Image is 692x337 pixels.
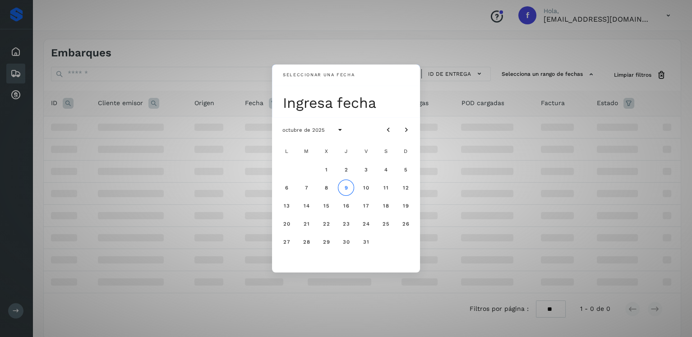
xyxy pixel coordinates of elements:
[382,203,389,209] span: 18
[282,239,290,245] span: 27
[362,203,369,209] span: 17
[318,162,334,178] button: miércoles, 1 de octubre de 2025
[342,239,350,245] span: 30
[303,203,309,209] span: 14
[283,203,290,209] span: 13
[403,166,407,173] span: 5
[297,143,315,161] div: M
[342,203,349,209] span: 16
[337,143,355,161] div: J
[358,198,374,214] button: viernes, 17 de octubre de 2025
[277,143,295,161] div: L
[324,166,328,173] span: 1
[358,234,374,250] button: viernes, 31 de octubre de 2025
[322,239,330,245] span: 29
[362,221,369,227] span: 24
[332,122,348,138] button: Seleccionar año
[298,180,314,196] button: martes, 7 de octubre de 2025
[344,166,348,173] span: 2
[282,127,325,133] span: octubre de 2025
[298,198,314,214] button: martes, 14 de octubre de 2025
[318,198,334,214] button: miércoles, 15 de octubre de 2025
[364,166,368,173] span: 3
[358,180,374,196] button: viernes, 10 de octubre de 2025
[318,180,334,196] button: miércoles, 8 de octubre de 2025
[322,221,330,227] span: 22
[397,180,414,196] button: domingo, 12 de octubre de 2025
[358,216,374,232] button: viernes, 24 de octubre de 2025
[401,221,409,227] span: 26
[362,239,369,245] span: 31
[402,203,409,209] span: 19
[278,216,295,232] button: lunes, 20 de octubre de 2025
[377,143,395,161] div: S
[298,216,314,232] button: martes, 21 de octubre de 2025
[324,185,328,191] span: 8
[397,143,415,161] div: D
[317,143,335,161] div: X
[318,216,334,232] button: miércoles, 22 de octubre de 2025
[283,94,415,112] div: Ingresa fecha
[304,185,308,191] span: 7
[302,239,310,245] span: 28
[357,143,375,161] div: V
[318,234,334,250] button: miércoles, 29 de octubre de 2025
[397,198,414,214] button: domingo, 19 de octubre de 2025
[378,216,394,232] button: sábado, 25 de octubre de 2025
[398,122,415,138] button: Mes siguiente
[380,122,397,138] button: Mes anterior
[284,185,288,191] span: 6
[323,203,329,209] span: 15
[298,234,314,250] button: martes, 28 de octubre de 2025
[338,234,354,250] button: jueves, 30 de octubre de 2025
[397,162,414,178] button: domingo, 5 de octubre de 2025
[358,162,374,178] button: viernes, 3 de octubre de 2025
[378,198,394,214] button: sábado, 18 de octubre de 2025
[383,166,388,173] span: 4
[283,72,355,78] div: Seleccionar una fecha
[278,180,295,196] button: lunes, 6 de octubre de 2025
[378,162,394,178] button: sábado, 4 de octubre de 2025
[338,162,354,178] button: jueves, 2 de octubre de 2025
[397,216,414,232] button: domingo, 26 de octubre de 2025
[362,185,369,191] span: 10
[303,221,309,227] span: 21
[338,216,354,232] button: jueves, 23 de octubre de 2025
[338,198,354,214] button: jueves, 16 de octubre de 2025
[382,221,389,227] span: 25
[278,234,295,250] button: lunes, 27 de octubre de 2025
[275,122,332,138] button: octubre de 2025
[338,180,354,196] button: Hoy, jueves, 9 de octubre de 2025
[278,198,295,214] button: lunes, 13 de octubre de 2025
[344,185,348,191] span: 9
[282,221,290,227] span: 20
[378,180,394,196] button: sábado, 11 de octubre de 2025
[342,221,350,227] span: 23
[383,185,388,191] span: 11
[402,185,409,191] span: 12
